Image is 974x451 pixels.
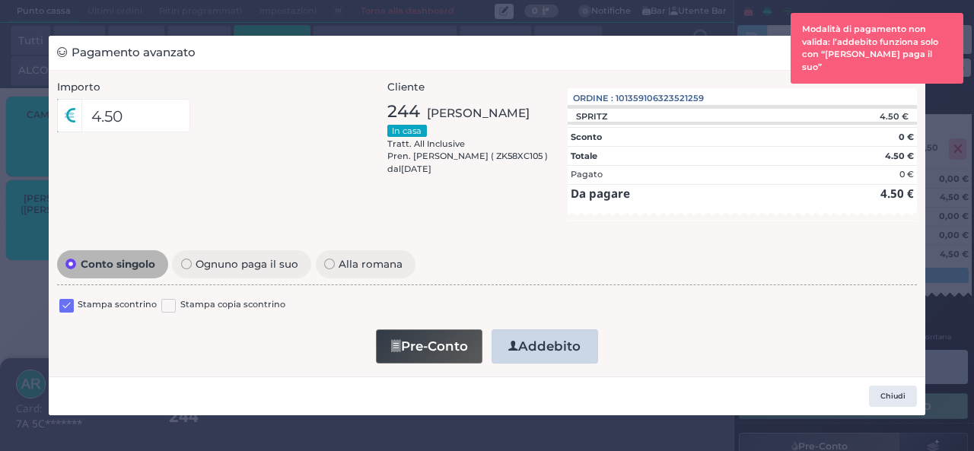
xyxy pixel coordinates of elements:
[387,125,427,137] small: In casa
[571,132,602,142] strong: Sconto
[335,259,407,269] span: Alla romana
[180,298,285,313] label: Stampa copia scontrino
[492,329,598,364] button: Addebito
[387,79,425,94] label: Cliente
[829,111,917,122] div: 4.50 €
[387,99,420,125] span: 244
[427,104,530,122] span: [PERSON_NAME]
[899,132,914,142] strong: 0 €
[57,79,100,94] label: Importo
[76,259,159,269] span: Conto singolo
[885,151,914,161] strong: 4.50 €
[568,111,615,122] div: SPRITZ
[571,168,603,181] div: Pagato
[376,329,482,364] button: Pre-Conto
[192,259,303,269] span: Ognuno paga il suo
[573,92,613,105] span: Ordine :
[81,99,190,132] input: Es. 30.99
[616,92,704,105] span: 101359106323521259
[571,186,630,201] strong: Da pagare
[57,44,196,62] h3: Pagamento avanzato
[571,151,597,161] strong: Totale
[387,99,548,176] div: Tratt. All Inclusive Pren. [PERSON_NAME] ( ZK58XC105 ) dal
[880,186,914,201] strong: 4.50 €
[791,14,963,83] div: Modalità di pagamento non valida: l’addebito funziona solo con “[PERSON_NAME] paga il suo”
[899,168,914,181] div: 0 €
[869,386,917,407] button: Chiudi
[78,298,157,313] label: Stampa scontrino
[401,163,431,176] span: [DATE]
